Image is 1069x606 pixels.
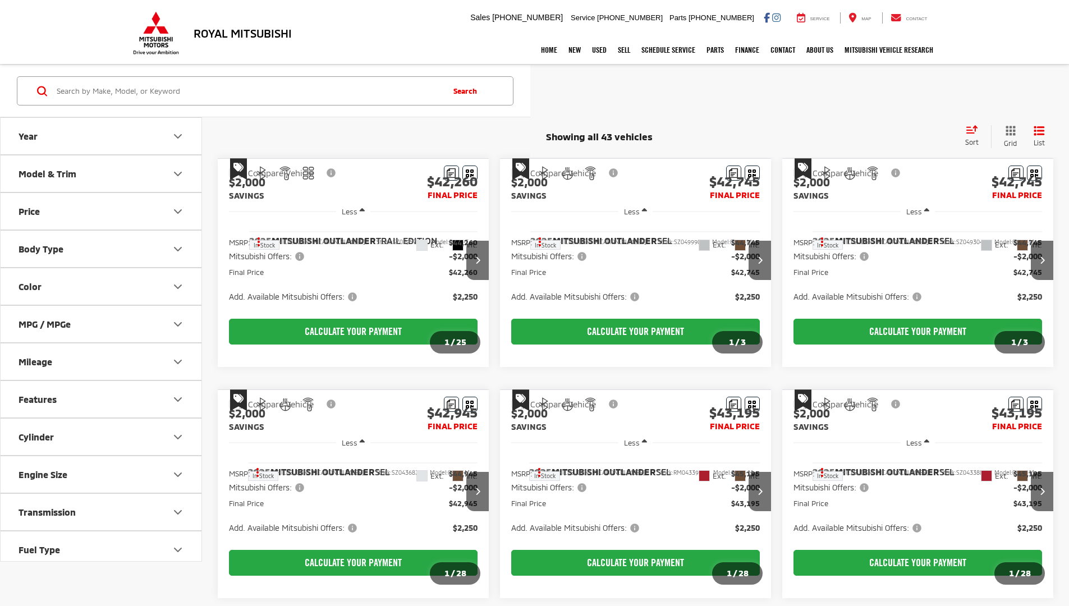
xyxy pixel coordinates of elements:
[960,125,991,148] button: Select sort value
[1,419,203,455] button: CylinderCylinder
[258,237,260,246] span: dropdown dots
[749,472,771,511] button: Next image
[701,36,730,64] a: Parts: Opens in a new tab
[749,241,771,280] button: Next image
[1,155,203,192] button: Model & TrimModel & Trim
[529,462,549,482] button: Actions
[840,12,879,24] a: Map
[249,231,269,251] button: Actions
[171,130,185,143] div: Year
[229,398,314,410] label: Compare Vehicle
[449,570,456,577] span: /
[612,36,636,64] a: Sell
[1011,337,1016,347] span: 1
[19,281,42,292] div: Color
[882,12,936,24] a: Contact
[1021,568,1031,578] span: 28
[19,168,76,179] div: Model & Trim
[538,467,540,476] span: dropdown dots
[248,462,268,482] button: Actions
[1,268,203,305] button: ColorColor
[991,125,1025,148] button: Grid View
[539,237,541,246] span: dropdown dots
[1,494,203,530] button: TransmissionTransmission
[492,13,563,22] span: [PHONE_NUMBER]
[1023,337,1028,347] span: 3
[839,36,939,64] a: Mitsubishi Vehicle Research
[738,568,749,578] span: 28
[669,13,686,22] span: Parts
[171,543,185,557] div: Fuel Type
[511,167,596,178] label: Compare Vehicle
[456,337,466,347] span: 25
[230,389,247,411] span: Special
[604,161,623,185] button: View Disclaimer
[586,36,612,64] a: Used
[887,392,906,416] button: View Disclaimer
[256,467,259,476] span: dropdown dots
[456,568,466,578] span: 28
[1,343,203,380] button: MileageMileage
[322,392,341,416] button: View Disclaimer
[19,319,71,329] div: MPG / MPGe
[788,12,838,24] a: Service
[1004,139,1017,148] span: Grid
[741,337,746,347] span: 3
[597,13,663,22] span: [PHONE_NUMBER]
[466,472,489,511] button: Next image
[194,27,292,39] h3: Royal Mitsubishi
[171,205,185,218] div: Price
[322,161,341,185] button: View Disclaimer
[512,389,529,411] span: Special
[449,338,456,346] span: /
[171,318,185,331] div: MPG / MPGe
[511,398,596,410] label: Compare Vehicle
[636,36,701,64] a: Schedule Service: Opens in a new tab
[765,36,801,64] a: Contact
[734,338,741,346] span: /
[19,394,57,405] div: Features
[563,36,586,64] a: New
[171,430,185,444] div: Cylinder
[1,456,203,493] button: Engine SizeEngine Size
[466,241,489,280] button: Next image
[444,337,449,347] span: 1
[727,568,732,578] span: 1
[861,16,871,21] span: Map
[813,462,832,482] button: Actions
[535,36,563,64] a: Home
[443,77,494,105] button: Search
[1,231,203,267] button: Body TypeBody Type
[1,118,203,154] button: YearYear
[965,138,979,146] span: Sort
[56,77,443,104] form: Search by Make, Model, or Keyword
[171,242,185,256] div: Body Type
[732,570,738,577] span: /
[444,568,449,578] span: 1
[821,467,823,476] span: dropdown dots
[793,398,878,410] label: Compare Vehicle
[906,16,927,21] span: Contact
[131,11,181,55] img: Mitsubishi
[171,506,185,519] div: Transmission
[821,237,823,246] span: dropdown dots
[729,337,734,347] span: 1
[19,469,67,480] div: Engine Size
[530,231,550,251] button: Actions
[772,13,781,22] a: Instagram: Click to visit our Instagram page
[19,544,60,555] div: Fuel Type
[171,167,185,181] div: Model & Trim
[19,131,38,141] div: Year
[795,389,811,411] span: Special
[1031,472,1053,511] button: Next image
[689,13,754,22] span: [PHONE_NUMBER]
[171,280,185,293] div: Color
[512,158,529,180] span: Special
[19,206,40,217] div: Price
[171,355,185,369] div: Mileage
[1025,125,1053,148] button: List View
[171,468,185,481] div: Engine Size
[1014,570,1021,577] span: /
[887,161,906,185] button: View Disclaimer
[1009,568,1014,578] span: 1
